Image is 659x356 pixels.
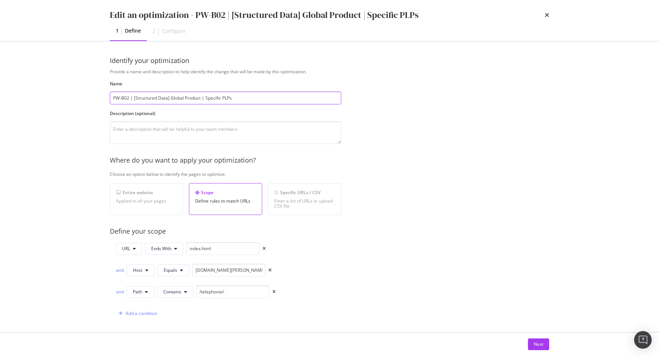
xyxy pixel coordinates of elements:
[164,267,177,273] span: Equals
[110,227,585,236] div: Define your scope
[153,27,156,35] div: 2
[125,27,141,34] div: Define
[110,9,418,21] div: Edit an optimization - PW-B02 | [Structured Data] Global Product | Specific PLPs
[116,308,157,319] button: Add a condition
[272,290,276,294] div: times
[122,245,130,252] span: URL
[534,341,543,347] div: Next
[274,189,335,196] div: Specific URLs / CSV
[263,246,266,251] div: times
[110,110,341,116] label: Description (optional)
[110,171,585,177] div: Choose an option below to identify the pages to optimize.
[133,267,142,273] span: Host
[127,264,154,276] button: Host
[126,310,157,316] div: Add a condition
[110,81,341,87] label: Name
[157,264,189,276] button: Equals
[110,156,585,165] div: Where do you want to apply your optimization?
[145,243,183,255] button: Ends With
[116,243,142,255] button: URL
[545,9,549,21] div: times
[133,289,142,295] span: Path
[116,189,177,196] div: Entire website
[116,289,124,295] div: and
[274,199,335,209] div: Enter a list of URLs or upload CSV file
[528,338,549,350] button: Next
[151,245,171,252] span: Ends With
[157,286,193,298] button: Contains
[110,68,585,75] div: Provide a name and description to help identify the change that will be made by this optimization.
[116,199,177,204] div: Applied to all your pages
[162,27,186,35] div: Configure
[110,56,549,66] div: Identify your optimization
[634,331,652,349] div: Open Intercom Messenger
[163,289,181,295] span: Contains
[268,268,272,272] div: times
[195,199,256,204] div: Define rules to match URLs
[116,27,119,34] div: 1
[110,92,341,104] input: Enter an optimization name to easily find it back
[116,267,124,273] div: and
[127,286,154,298] button: Path
[195,189,256,196] div: Scope
[110,331,585,341] div: Do you want to set up a split test?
